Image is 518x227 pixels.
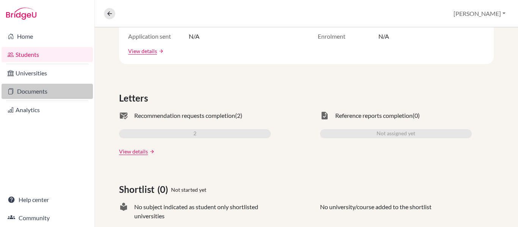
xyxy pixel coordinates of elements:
a: arrow_forward [157,49,164,54]
span: (0) [413,111,420,120]
span: N/A [189,32,199,41]
span: Not assigned yet [377,129,415,138]
span: mark_email_read [119,111,128,120]
a: Universities [2,66,93,81]
a: Home [2,29,93,44]
span: local_library [119,202,128,221]
span: Not started yet [171,186,206,194]
button: [PERSON_NAME] [450,6,509,21]
a: Help center [2,192,93,207]
a: View details [128,47,157,55]
span: Reference reports completion [335,111,413,120]
span: Recommendation requests completion [134,111,235,120]
span: Application sent [128,32,189,41]
span: Letters [119,91,151,105]
p: No university/course added to the shortlist [320,202,432,221]
span: 2 [193,129,196,138]
span: task [320,111,329,120]
span: Enrolment [318,32,378,41]
span: (0) [157,183,171,196]
span: N/A [378,32,389,41]
a: Community [2,210,93,225]
span: (2) [235,111,242,120]
a: arrow_forward [148,149,155,154]
a: Documents [2,84,93,99]
img: Bridge-U [6,8,36,20]
a: Analytics [2,102,93,117]
a: Students [2,47,93,62]
span: Shortlist [119,183,157,196]
a: View details [119,147,148,155]
span: No subject indicated as student only shortlisted universities [134,202,271,221]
